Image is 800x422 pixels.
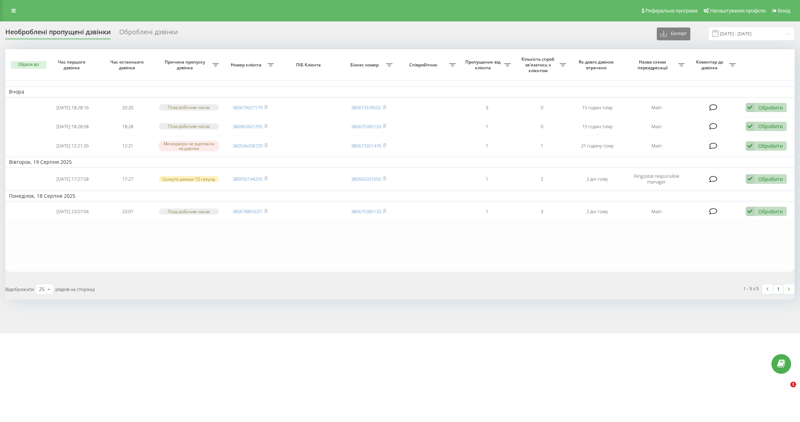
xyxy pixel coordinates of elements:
td: 20:20 [100,99,155,116]
td: Main [625,118,688,135]
span: рядків на сторінці [55,286,95,292]
td: 18:28 [100,118,155,135]
td: 23:07 [100,203,155,220]
td: Вчора [5,86,795,97]
a: 380962601295 [232,123,262,130]
div: Необроблені пропущені дзвінки [5,28,111,39]
td: Main [625,136,688,155]
td: 0 [514,99,570,116]
span: Номер клієнта [226,62,268,68]
td: [DATE] 23:07:04 [45,203,100,220]
div: 25 [39,286,45,293]
td: 12:21 [100,136,155,155]
span: Пропущених від клієнта [463,59,505,70]
td: 1 [459,203,515,220]
a: 380673378502 [351,104,381,111]
a: 380675385133 [351,123,381,130]
td: [DATE] 12:21:26 [45,136,100,155]
td: 1 [514,136,570,155]
span: Налаштування профілю [710,8,766,14]
div: 1 - 5 з 5 [743,285,759,292]
span: Час останнього дзвінка [106,59,149,70]
span: Вихід [778,8,790,14]
span: Час першого дзвінка [51,59,94,70]
td: 1 [459,118,515,135]
td: [DATE] 18:28:58 [45,118,100,135]
a: 1 [773,284,784,294]
span: Реферальна програма [645,8,698,14]
a: 380675385133 [351,208,381,215]
td: 3 [459,99,515,116]
td: Ringostat responsible manager [625,169,688,189]
span: Причина пропуску дзвінка [159,59,212,70]
a: 380930144205 [232,176,262,182]
span: Відображати [5,286,34,292]
td: Понеділок, 18 Серпня 2025 [5,191,795,201]
a: 380679927179 [232,104,262,111]
span: Назва схеми переадресації [629,59,678,70]
div: Обробити [758,208,783,215]
div: Обробити [758,176,783,182]
a: 380673351476 [351,142,381,149]
td: 2 [514,169,570,189]
td: 15 годин тому [570,99,625,116]
div: Обробити [758,104,783,111]
a: 380678855021 [232,208,262,215]
td: Main [625,99,688,116]
div: Обробити [758,123,783,130]
td: 17:27 [100,169,155,189]
td: 2 дні тому [570,169,625,189]
td: [DATE] 17:27:58 [45,169,100,189]
td: 3 [514,203,570,220]
td: 15 годин тому [570,118,625,135]
span: Як довго дзвінок втрачено [576,59,619,70]
div: Поза робочим часом [159,209,219,215]
span: Кількість спроб зв'язатись з клієнтом [518,56,560,73]
button: Експорт [657,27,690,40]
div: Оброблені дзвінки [119,28,178,39]
button: Обрати всі [11,61,46,69]
td: Main [625,203,688,220]
td: 1 [459,169,515,189]
span: Співробітник [400,62,449,68]
div: Поза робочим часом [159,104,219,110]
a: 380506438729 [232,142,262,149]
div: Обробити [758,142,783,149]
span: 1 [790,382,796,387]
span: Бізнес номер [344,62,386,68]
div: Скинуто раніше 10 секунд [159,176,219,182]
span: Коментар до дзвінка [692,59,730,70]
td: 0 [514,118,570,135]
iframe: Intercom live chat [776,382,793,399]
td: 1 [459,136,515,155]
td: Вівторок, 19 Серпня 2025 [5,157,795,167]
div: Поза робочим часом [159,123,219,129]
td: 2 дні тому [570,203,625,220]
div: Менеджери не відповіли на дзвінок [159,141,219,151]
a: 380665031650 [351,176,381,182]
span: ПІБ Клієнта [284,62,334,68]
td: [DATE] 18:28:16 [45,99,100,116]
td: 21 годину тому [570,136,625,155]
